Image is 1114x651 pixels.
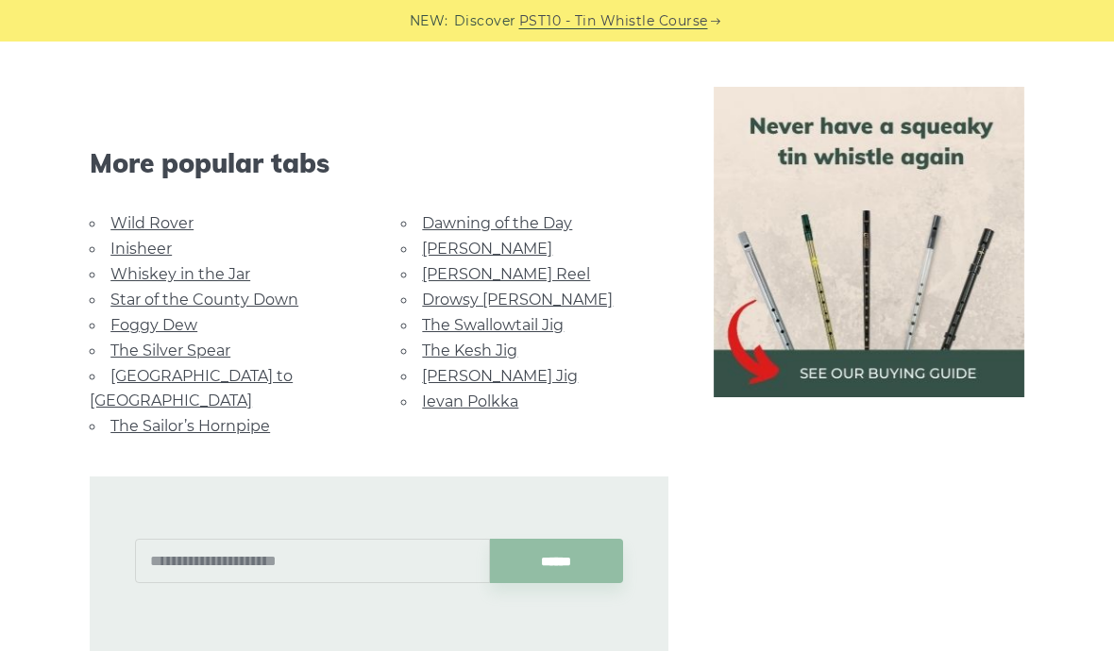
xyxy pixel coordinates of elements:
[422,240,552,258] a: [PERSON_NAME]
[422,265,590,283] a: [PERSON_NAME] Reel
[90,367,293,409] a: [GEOGRAPHIC_DATA] to [GEOGRAPHIC_DATA]
[422,342,517,359] a: The Kesh Jig
[110,265,250,283] a: Whiskey in the Jar
[110,291,298,309] a: Star of the County Down
[422,367,578,385] a: [PERSON_NAME] Jig
[422,214,572,232] a: Dawning of the Day
[110,240,172,258] a: Inisheer
[714,87,1024,397] img: tin whistle buying guide
[90,147,667,179] span: More popular tabs
[422,392,518,410] a: Ievan Polkka
[110,417,270,435] a: The Sailor’s Hornpipe
[410,10,448,32] span: NEW:
[110,214,194,232] a: Wild Rover
[110,316,197,334] a: Foggy Dew
[519,10,708,32] a: PST10 - Tin Whistle Course
[454,10,516,32] span: Discover
[110,342,230,359] a: The Silver Spear
[422,316,564,334] a: The Swallowtail Jig
[422,291,613,309] a: Drowsy [PERSON_NAME]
